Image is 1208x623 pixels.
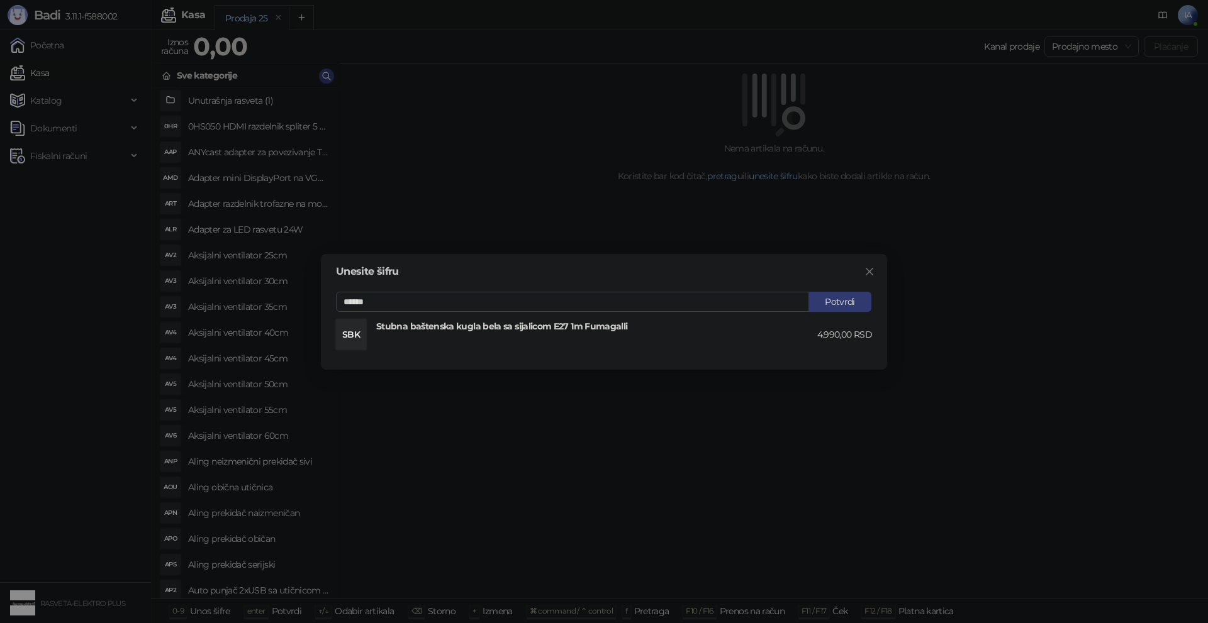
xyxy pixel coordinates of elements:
[859,262,880,282] button: Close
[376,319,817,333] h4: Stubna baštenska kugla bela sa sijalicom E27 1m Fumagalli
[336,267,872,277] div: Unesite šifru
[817,328,872,341] div: 4.990,00 RSD
[859,267,880,277] span: Zatvori
[336,319,366,350] div: SBK
[864,267,875,277] span: close
[808,292,871,312] button: Potvrdi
